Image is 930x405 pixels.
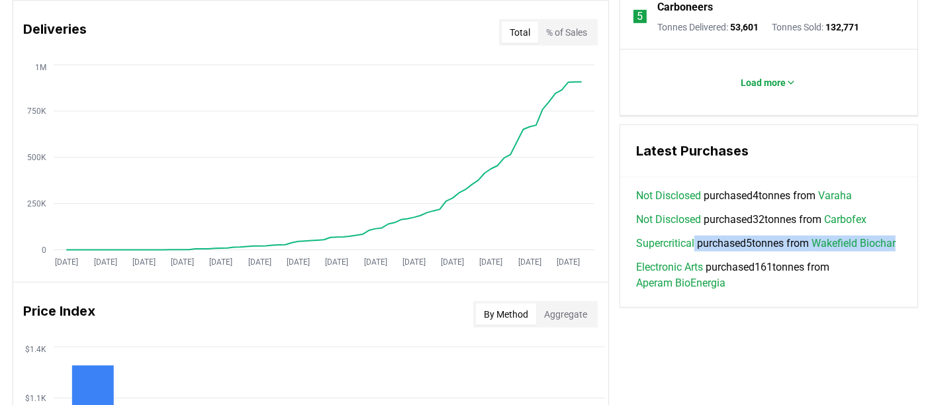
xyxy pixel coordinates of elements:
span: purchased 5 tonnes from [636,236,896,251]
tspan: [DATE] [557,257,580,267]
h3: Price Index [24,301,96,328]
p: Tonnes Sold : [772,21,859,34]
tspan: $1.4K [24,345,46,354]
p: 5 [637,9,643,24]
tspan: [DATE] [363,257,387,267]
h3: Latest Purchases [636,141,902,161]
tspan: [DATE] [441,257,464,267]
button: Load more [730,69,807,96]
span: purchased 4 tonnes from [636,188,852,204]
a: Electronic Arts [636,259,703,275]
tspan: [DATE] [479,257,502,267]
span: 132,771 [825,22,859,32]
a: Not Disclosed [636,212,701,228]
tspan: [DATE] [55,257,78,267]
a: Varaha [818,188,852,204]
a: Aperam BioEnergia [636,275,725,291]
tspan: [DATE] [287,257,310,267]
tspan: [DATE] [248,257,271,267]
a: Supercritical [636,236,694,251]
span: purchased 161 tonnes from [636,259,902,291]
tspan: 0 [41,246,46,255]
button: Aggregate [536,304,595,325]
tspan: [DATE] [518,257,541,267]
tspan: $1.1K [24,394,46,403]
tspan: [DATE] [209,257,232,267]
button: By Method [476,304,536,325]
a: Carbofex [824,212,866,228]
tspan: [DATE] [93,257,116,267]
tspan: [DATE] [325,257,348,267]
tspan: [DATE] [171,257,194,267]
tspan: 750K [26,107,46,116]
span: 53,601 [730,22,759,32]
tspan: [DATE] [402,257,426,267]
tspan: 1M [34,63,46,72]
tspan: 250K [26,199,46,208]
button: Total [502,22,538,43]
tspan: 500K [26,153,46,162]
tspan: [DATE] [132,257,156,267]
a: Not Disclosed [636,188,701,204]
a: Wakefield Biochar [812,236,896,251]
p: Tonnes Delivered : [657,21,759,34]
p: Load more [741,76,786,89]
span: purchased 32 tonnes from [636,212,866,228]
button: % of Sales [538,22,595,43]
h3: Deliveries [24,19,87,46]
